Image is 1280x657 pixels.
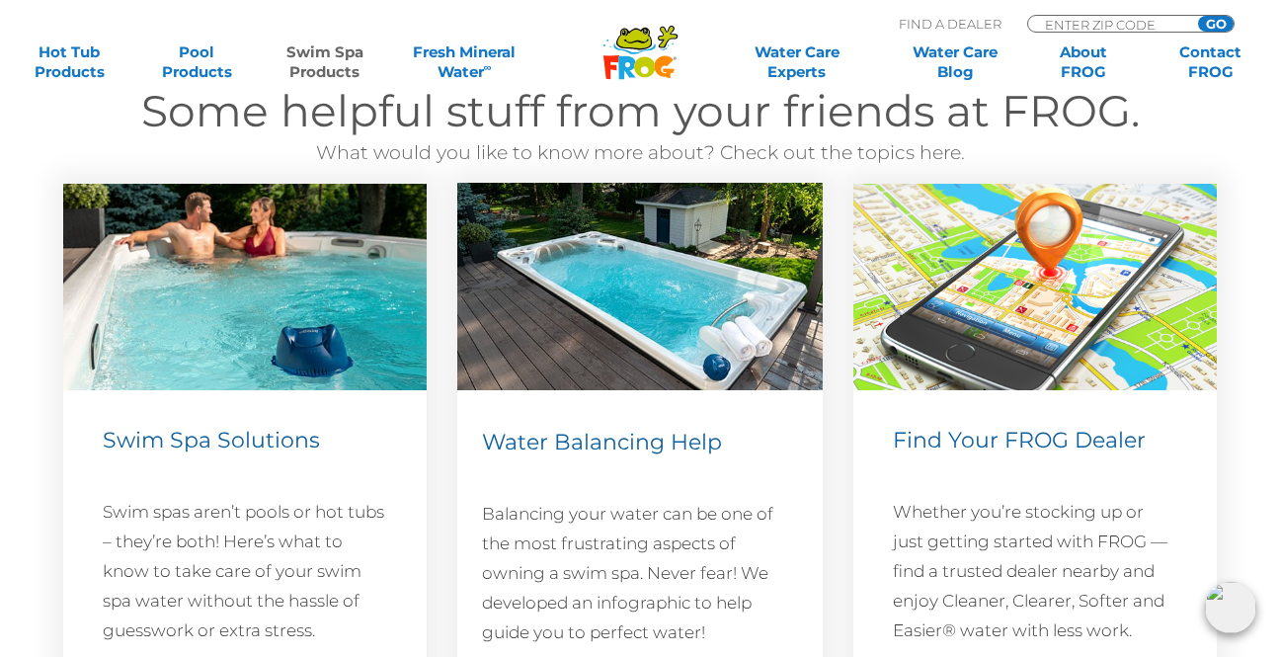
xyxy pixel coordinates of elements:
[63,184,427,390] img: swim-spa-solutions-v3
[20,42,119,82] a: Hot TubProducts
[893,427,1146,453] span: Find Your FROG Dealer
[484,60,492,74] sup: ∞
[457,183,823,390] img: water-balancing-help-swim-spa
[716,42,877,82] a: Water CareExperts
[482,499,798,647] p: Balancing your water can be one of the most frustrating aspects of owning a swim spa. Never fear!...
[275,42,373,82] a: Swim SpaProducts
[899,15,1001,33] p: Find A Dealer
[482,429,722,455] span: Water Balancing Help
[103,497,387,645] p: Swim spas aren’t pools or hot tubs – they’re both! Here’s what to know to take care of your swim ...
[853,184,1217,390] img: Find a Dealer Image (546 x 310 px)
[403,42,527,82] a: Fresh MineralWater∞
[893,497,1177,645] p: Whether you’re stocking up or just getting started with FROG — find a trusted dealer nearby and e...
[1198,16,1234,32] input: GO
[906,42,1004,82] a: Water CareBlog
[1161,42,1260,82] a: ContactFROG
[147,42,246,82] a: PoolProducts
[1033,42,1132,82] a: AboutFROG
[1205,582,1256,633] img: openIcon
[103,427,320,453] span: Swim Spa Solutions
[1043,16,1176,33] input: Zip Code Form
